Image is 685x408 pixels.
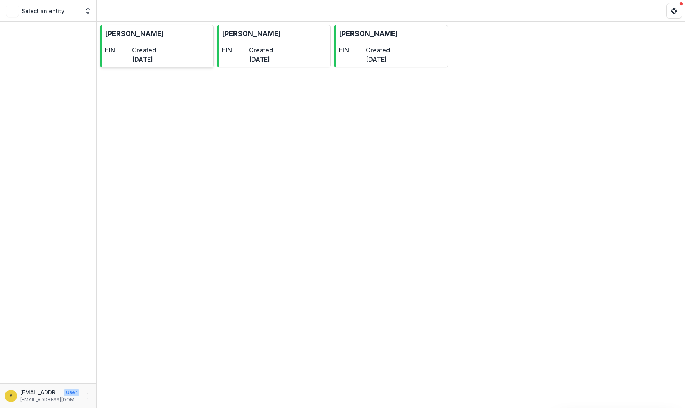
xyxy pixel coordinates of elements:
p: [EMAIL_ADDRESS][DOMAIN_NAME] [20,388,60,396]
p: Select an entity [22,7,64,15]
p: User [64,389,79,396]
dt: EIN [105,45,129,55]
dt: EIN [222,45,246,55]
dt: Created [132,45,156,55]
button: More [82,391,92,401]
dt: EIN [339,45,363,55]
p: [PERSON_NAME] [339,28,398,39]
dt: Created [249,45,273,55]
div: yifu@uw.edu [9,393,13,398]
button: Get Help [666,3,682,19]
p: [PERSON_NAME] [105,28,164,39]
p: [PERSON_NAME] [222,28,281,39]
dd: [DATE] [249,55,273,64]
dd: [DATE] [132,55,156,64]
p: [EMAIL_ADDRESS][DOMAIN_NAME] [20,396,79,403]
img: Select an entity [6,5,19,17]
dt: Created [366,45,390,55]
a: [PERSON_NAME]EINCreated[DATE] [334,25,448,67]
button: Open entity switcher [82,3,93,19]
a: [PERSON_NAME]EINCreated[DATE] [217,25,331,67]
dd: [DATE] [366,55,390,64]
a: [PERSON_NAME]EINCreated[DATE] [100,25,214,67]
